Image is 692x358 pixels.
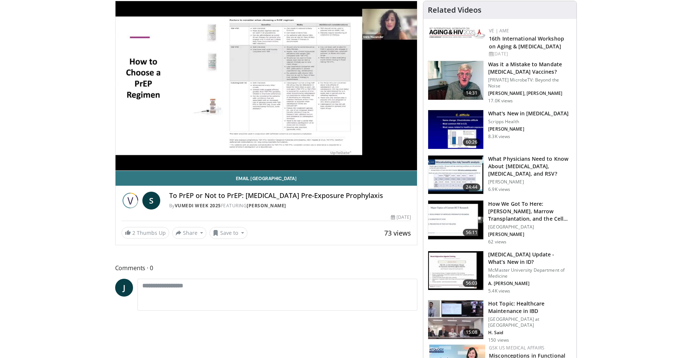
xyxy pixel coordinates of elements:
[488,224,572,230] p: [GEOGRAPHIC_DATA]
[121,227,169,239] a: 2 Thumbs Up
[488,281,572,287] p: A. [PERSON_NAME]
[428,110,483,149] img: 8828b190-63b7-4755-985f-be01b6c06460.150x105_q85_crop-smart_upscale.jpg
[428,110,572,149] a: 60:26 What's New in [MEDICAL_DATA] Scripps Health [PERSON_NAME] 8.3K views
[132,229,135,236] span: 2
[429,28,485,38] img: bc2467d1-3f88-49dc-9c22-fa3546bada9e.png.150x105_q85_autocrop_double_scale_upscale_version-0.2.jpg
[428,201,483,239] img: e8f07e1b-50c7-4cb4-ba1c-2e7d745c9644.150x105_q85_crop-smart_upscale.jpg
[142,192,160,210] a: S
[428,156,483,194] img: 91589b0f-a920-456c-982d-84c13c387289.150x105_q85_crop-smart_upscale.jpg
[463,138,481,146] span: 60:26
[463,329,481,336] span: 15:08
[428,300,483,339] img: 75ce6aae-53ee-4f55-bfb3-a6a422d5d9d2.150x105_q85_crop-smart_upscale.jpg
[488,200,572,223] h3: How We Got To Here: [PERSON_NAME], Marrow Transplantation, and the Cell…
[463,229,481,236] span: 56:11
[488,231,572,237] p: [PERSON_NAME]
[488,155,572,178] h3: What Physicians Need to Know About [MEDICAL_DATA], [MEDICAL_DATA], and RSV?
[463,183,481,191] span: 24:44
[428,61,572,104] a: 14:31 Was it a Mistake to Mandate [MEDICAL_DATA] Vaccines? [PRIVATE] MicrobeTV: Beyond the Noise ...
[175,202,221,209] a: Vumedi Week 2025
[488,316,572,328] p: [GEOGRAPHIC_DATA] at [GEOGRAPHIC_DATA]
[115,279,133,297] a: J
[489,345,544,351] a: GSK US Medical Affairs
[488,288,510,294] p: 5.4K views
[116,171,417,186] a: Email [GEOGRAPHIC_DATA]
[428,251,572,294] a: 56:03 [MEDICAL_DATA] Update - What’s New in ID? McMaster University Department of Medicine A. [PE...
[488,300,572,315] h3: Hot Topic: Healthcare Maintenance in IBD
[169,202,411,209] div: By FEATURING
[428,6,481,15] h4: Related Videos
[489,28,509,34] a: VE | AME
[463,279,481,287] span: 56:03
[115,263,418,273] span: Comments 0
[488,98,513,104] p: 17.0K views
[169,192,411,200] h4: To PrEP or Not to PrEP: [MEDICAL_DATA] Pre-Exposure Prophylaxis
[428,155,572,195] a: 24:44 What Physicians Need to Know About [MEDICAL_DATA], [MEDICAL_DATA], and RSV? [PERSON_NAME] 6...
[428,251,483,290] img: 98142e78-5af4-4da4-a248-a3d154539079.150x105_q85_crop-smart_upscale.jpg
[116,1,417,171] video-js: Video Player
[428,61,483,100] img: f91047f4-3b1b-4007-8c78-6eacab5e8334.150x105_q85_crop-smart_upscale.jpg
[172,227,207,239] button: Share
[428,300,572,343] a: 15:08 Hot Topic: Healthcare Maintenance in IBD [GEOGRAPHIC_DATA] at [GEOGRAPHIC_DATA] H. Said 150...
[488,126,569,132] p: [PERSON_NAME]
[488,110,569,117] h3: What's New in [MEDICAL_DATA]
[488,134,510,140] p: 8.3K views
[488,119,569,125] p: Scripps Health
[488,90,572,96] p: [PERSON_NAME], [PERSON_NAME]
[209,227,247,239] button: Save to
[488,61,572,76] h3: Was it a Mistake to Mandate [MEDICAL_DATA] Vaccines?
[489,51,571,57] div: [DATE]
[489,35,564,50] a: 16th International Workshop on Aging & [MEDICAL_DATA]
[121,192,139,210] img: Vumedi Week 2025
[247,202,286,209] a: [PERSON_NAME]
[488,77,572,89] p: [PRIVATE] MicrobeTV: Beyond the Noise
[391,214,411,221] div: [DATE]
[428,200,572,245] a: 56:11 How We Got To Here: [PERSON_NAME], Marrow Transplantation, and the Cell… [GEOGRAPHIC_DATA] ...
[488,239,506,245] p: 62 views
[488,179,572,185] p: [PERSON_NAME]
[488,330,572,336] p: H. Said
[463,89,481,97] span: 14:31
[488,337,509,343] p: 150 views
[488,251,572,266] h3: [MEDICAL_DATA] Update - What’s New in ID?
[488,186,510,192] p: 6.9K views
[384,228,411,237] span: 73 views
[488,267,572,279] p: McMaster University Department of Medicine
